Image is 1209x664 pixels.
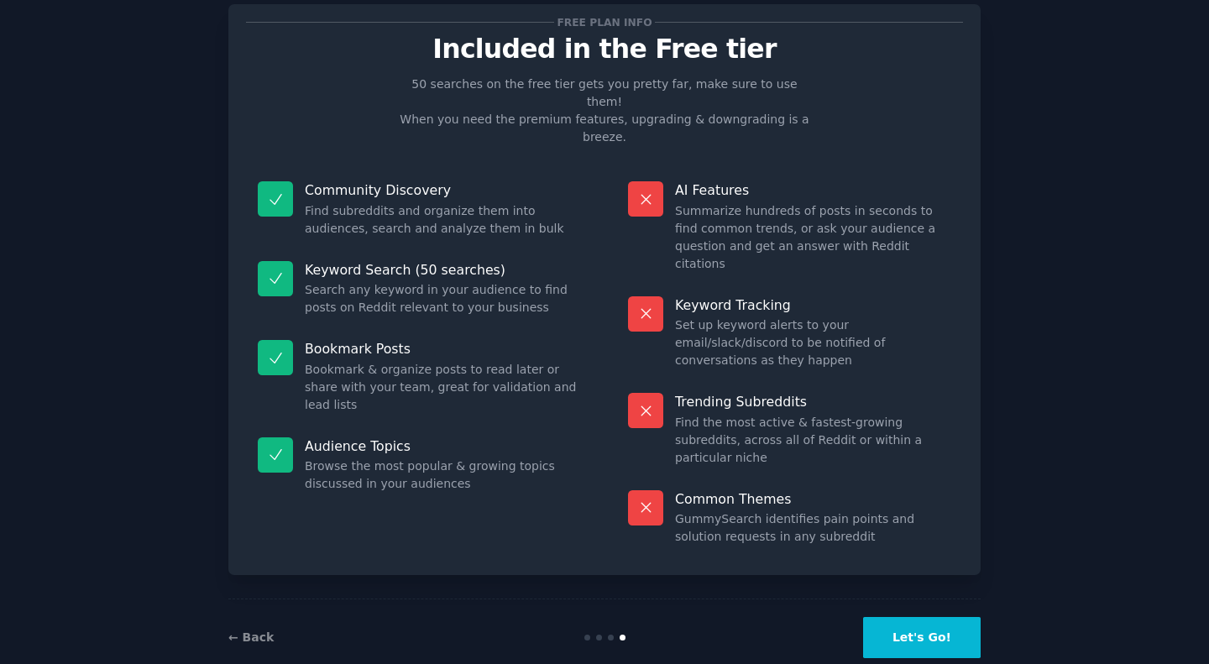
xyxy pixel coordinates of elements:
dd: Browse the most popular & growing topics discussed in your audiences [305,457,581,493]
p: Community Discovery [305,181,581,199]
p: Included in the Free tier [246,34,963,64]
p: Common Themes [675,490,951,508]
dd: GummySearch identifies pain points and solution requests in any subreddit [675,510,951,546]
span: Free plan info [554,13,655,31]
dd: Search any keyword in your audience to find posts on Reddit relevant to your business [305,281,581,316]
p: Audience Topics [305,437,581,455]
p: 50 searches on the free tier gets you pretty far, make sure to use them! When you need the premiu... [393,76,816,146]
dd: Bookmark & organize posts to read later or share with your team, great for validation and lead lists [305,361,581,414]
p: AI Features [675,181,951,199]
dd: Find the most active & fastest-growing subreddits, across all of Reddit or within a particular niche [675,414,951,467]
button: Let's Go! [863,617,981,658]
dd: Find subreddits and organize them into audiences, search and analyze them in bulk [305,202,581,238]
dd: Set up keyword alerts to your email/slack/discord to be notified of conversations as they happen [675,316,951,369]
p: Keyword Tracking [675,296,951,314]
p: Bookmark Posts [305,340,581,358]
dd: Summarize hundreds of posts in seconds to find common trends, or ask your audience a question and... [675,202,951,273]
a: ← Back [228,630,274,644]
p: Keyword Search (50 searches) [305,261,581,279]
p: Trending Subreddits [675,393,951,410]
